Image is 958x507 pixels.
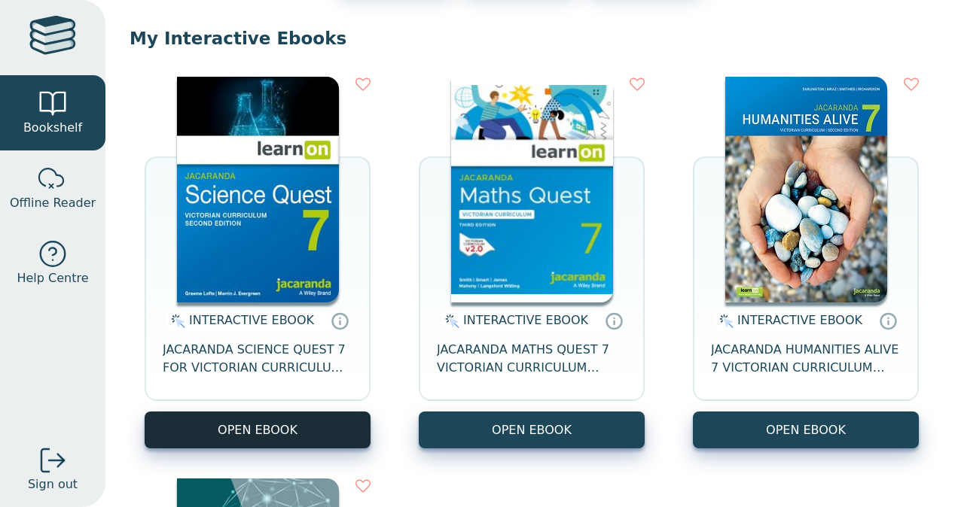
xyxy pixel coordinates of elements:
[451,77,613,302] img: b87b3e28-4171-4aeb-a345-7fa4fe4e6e25.jpg
[711,341,901,377] span: JACARANDA HUMANITIES ALIVE 7 VICTORIAN CURRICULUM LEARNON EBOOK 2E
[331,311,349,329] a: Interactive eBooks are accessed online via the publisher’s portal. They contain interactive resou...
[189,313,314,327] span: INTERACTIVE EBOOK
[23,119,82,137] span: Bookshelf
[419,411,645,448] button: OPEN EBOOK
[737,313,862,327] span: INTERACTIVE EBOOK
[693,411,919,448] button: OPEN EBOOK
[145,411,371,448] button: OPEN EBOOK
[715,312,734,330] img: interactive.svg
[28,475,78,493] span: Sign out
[166,312,185,330] img: interactive.svg
[17,269,88,287] span: Help Centre
[163,341,352,377] span: JACARANDA SCIENCE QUEST 7 FOR VICTORIAN CURRICULUM LEARNON 2E EBOOK
[130,27,934,50] p: My Interactive Ebooks
[605,311,623,329] a: Interactive eBooks are accessed online via the publisher’s portal. They contain interactive resou...
[177,77,339,302] img: 329c5ec2-5188-ea11-a992-0272d098c78b.jpg
[441,312,459,330] img: interactive.svg
[10,194,96,212] span: Offline Reader
[437,341,627,377] span: JACARANDA MATHS QUEST 7 VICTORIAN CURRICULUM LEARNON EBOOK 3E
[463,313,588,327] span: INTERACTIVE EBOOK
[725,77,887,302] img: 429ddfad-7b91-e911-a97e-0272d098c78b.jpg
[879,311,897,329] a: Interactive eBooks are accessed online via the publisher’s portal. They contain interactive resou...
